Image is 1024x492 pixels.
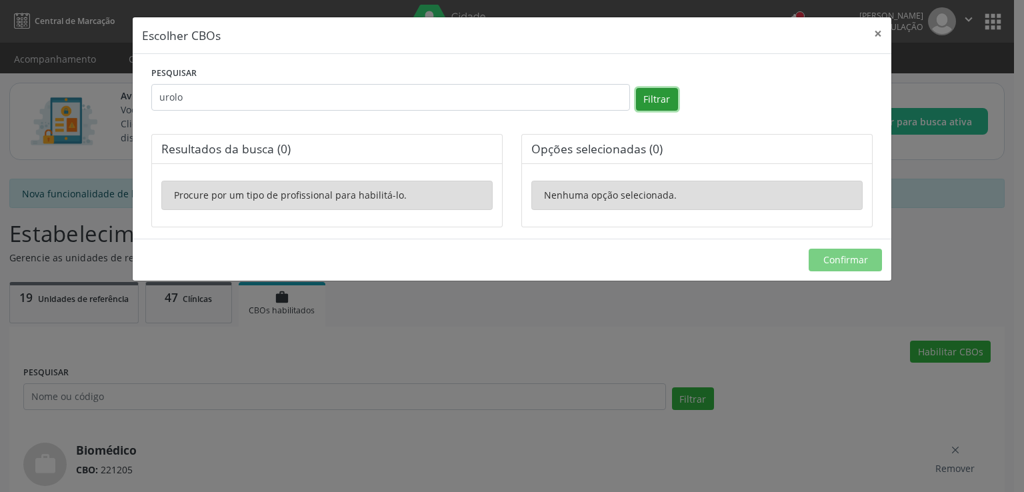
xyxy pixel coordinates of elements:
[636,88,678,111] button: Filtrar
[522,135,872,164] div: Opções selecionadas (0)
[152,135,502,164] div: Resultados da busca (0)
[865,17,891,50] button: Close
[823,253,868,266] span: Confirmar
[531,181,863,210] div: Nenhuma opção selecionada.
[142,27,221,44] h5: Escolher CBOs
[809,249,882,271] button: Confirmar
[151,63,197,84] label: PESQUISAR
[161,181,493,210] div: Procure por um tipo de profissional para habilitá-lo.
[151,84,630,111] input: Nome ou código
